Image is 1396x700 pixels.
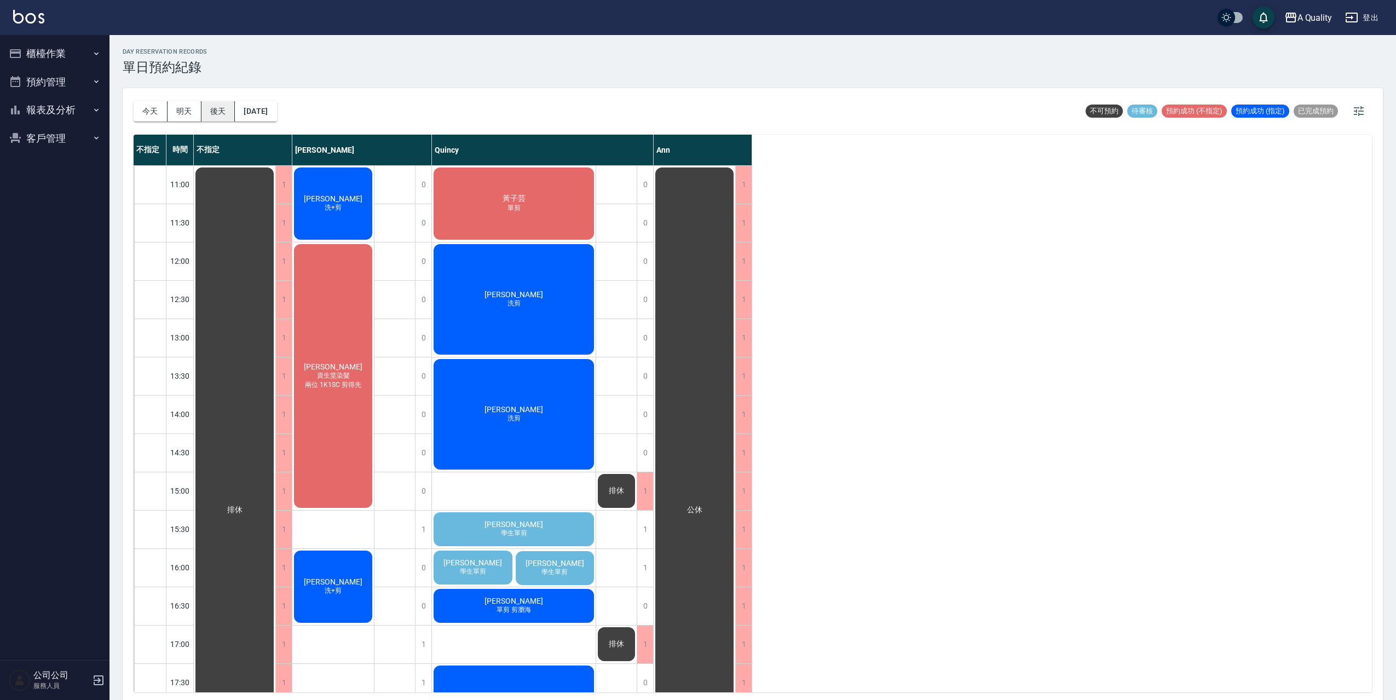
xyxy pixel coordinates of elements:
[1253,7,1274,28] button: save
[539,568,570,577] span: 學生單剪
[415,396,431,433] div: 0
[637,166,653,204] div: 0
[275,357,292,395] div: 1
[275,204,292,242] div: 1
[637,357,653,395] div: 0
[9,669,31,691] img: Person
[432,135,654,165] div: Quincy
[499,529,529,538] span: 學生單剪
[637,511,653,548] div: 1
[735,242,752,280] div: 1
[166,242,194,280] div: 12:00
[637,434,653,472] div: 0
[637,319,653,357] div: 0
[637,626,653,663] div: 1
[201,101,235,122] button: 後天
[415,472,431,510] div: 0
[637,549,653,587] div: 1
[505,204,523,213] span: 單剪
[302,362,365,371] span: [PERSON_NAME]
[225,505,245,515] span: 排休
[33,681,89,691] p: 服務人員
[482,520,545,529] span: [PERSON_NAME]
[607,639,626,649] span: 排休
[637,587,653,625] div: 0
[735,281,752,319] div: 1
[637,396,653,433] div: 0
[415,549,431,587] div: 0
[735,204,752,242] div: 1
[235,101,276,122] button: [DATE]
[166,433,194,472] div: 14:30
[275,587,292,625] div: 1
[415,357,431,395] div: 0
[735,396,752,433] div: 1
[302,194,365,203] span: [PERSON_NAME]
[735,319,752,357] div: 1
[637,472,653,510] div: 1
[275,242,292,280] div: 1
[322,586,344,595] span: 洗+剪
[302,577,365,586] span: [PERSON_NAME]
[735,626,752,663] div: 1
[415,319,431,357] div: 0
[4,68,105,96] button: 預約管理
[415,511,431,548] div: 1
[735,587,752,625] div: 1
[637,204,653,242] div: 0
[166,510,194,548] div: 15:30
[134,101,168,122] button: 今天
[33,670,89,681] h5: 公司公司
[4,124,105,153] button: 客戶管理
[1086,106,1123,116] span: 不可預約
[275,434,292,472] div: 1
[523,559,586,568] span: [PERSON_NAME]
[482,405,545,414] span: [PERSON_NAME]
[735,472,752,510] div: 1
[275,319,292,357] div: 1
[500,194,528,204] span: 黃子芸
[166,548,194,587] div: 16:00
[322,203,344,212] span: 洗+剪
[275,396,292,433] div: 1
[415,204,431,242] div: 0
[637,242,653,280] div: 0
[505,299,523,308] span: 洗剪
[13,10,44,24] img: Logo
[415,281,431,319] div: 0
[735,511,752,548] div: 1
[1280,7,1337,29] button: A Quality
[4,39,105,68] button: 櫃檯作業
[275,549,292,587] div: 1
[415,587,431,625] div: 0
[275,511,292,548] div: 1
[1297,11,1332,25] div: A Quality
[166,135,194,165] div: 時間
[166,587,194,625] div: 16:30
[275,166,292,204] div: 1
[315,371,352,380] span: 資生堂染髮
[735,166,752,204] div: 1
[505,414,523,423] span: 洗剪
[166,280,194,319] div: 12:30
[1341,8,1383,28] button: 登出
[166,204,194,242] div: 11:30
[168,101,201,122] button: 明天
[1162,106,1227,116] span: 預約成功 (不指定)
[275,281,292,319] div: 1
[735,549,752,587] div: 1
[415,626,431,663] div: 1
[134,135,166,165] div: 不指定
[637,281,653,319] div: 0
[166,319,194,357] div: 13:00
[166,472,194,510] div: 15:00
[194,135,292,165] div: 不指定
[685,505,705,515] span: 公休
[482,597,545,605] span: [PERSON_NAME]
[166,625,194,663] div: 17:00
[735,357,752,395] div: 1
[275,472,292,510] div: 1
[166,357,194,395] div: 13:30
[1231,106,1289,116] span: 預約成功 (指定)
[415,166,431,204] div: 0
